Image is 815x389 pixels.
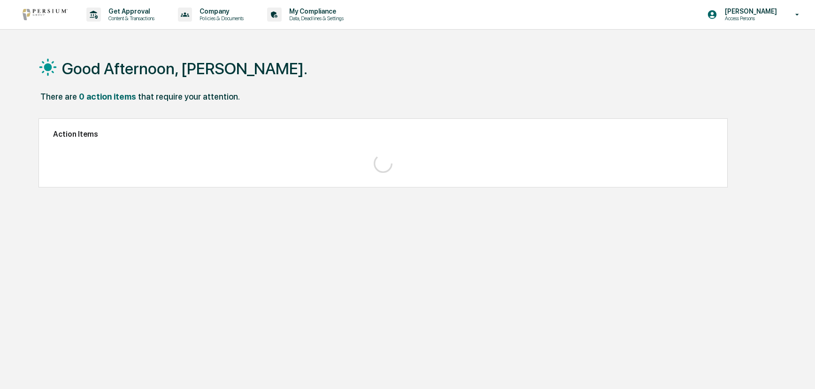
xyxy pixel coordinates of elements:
[101,8,159,15] p: Get Approval
[717,8,782,15] p: [PERSON_NAME]
[23,9,68,20] img: logo
[101,15,159,22] p: Content & Transactions
[62,59,308,78] h1: Good Afternoon, [PERSON_NAME].
[192,15,248,22] p: Policies & Documents
[282,15,348,22] p: Data, Deadlines & Settings
[53,130,713,139] h2: Action Items
[79,92,136,101] div: 0 action items
[40,92,77,101] div: There are
[192,8,248,15] p: Company
[138,92,240,101] div: that require your attention.
[282,8,348,15] p: My Compliance
[717,15,782,22] p: Access Persons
